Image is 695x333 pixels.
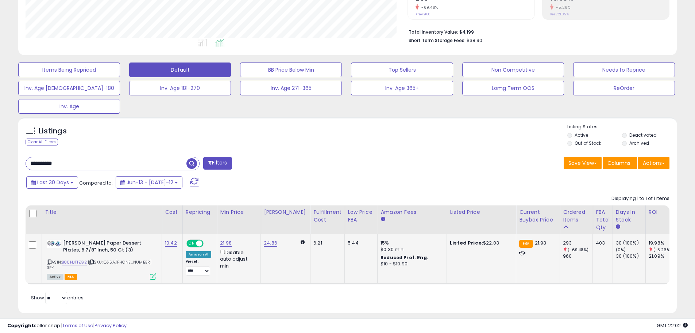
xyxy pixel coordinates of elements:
button: BB Price Below Min [240,63,342,77]
div: Listed Price [450,208,513,216]
div: Cost [165,208,179,216]
button: Inv. Age 181-270 [129,81,231,95]
div: $22.03 [450,240,510,246]
small: -5.26% [553,5,570,10]
div: 19.98% [649,240,678,246]
span: OFF [202,241,214,247]
button: Items Being Repriced [18,63,120,77]
div: Preset: [186,259,211,276]
small: Prev: 960 [416,12,430,16]
span: All listings currently available for purchase on Amazon [47,274,63,280]
button: Actions [638,157,669,169]
b: Short Term Storage Fees: [409,37,466,43]
button: Inv. Age [18,99,120,114]
span: FBA [65,274,77,280]
div: 30 (100%) [616,253,645,260]
div: Displaying 1 to 1 of 1 items [611,195,669,202]
button: Save View [564,157,602,169]
div: 6.21 [313,240,339,246]
button: Lomg Term OOS [462,81,564,95]
p: Listing States: [567,124,677,130]
div: 960 [563,253,592,260]
a: Terms of Use [62,322,93,329]
small: (-69.48%) [568,247,588,253]
div: $0.30 min [381,246,441,253]
div: Disable auto adjust min [220,248,255,269]
a: Privacy Policy [94,322,127,329]
div: [PERSON_NAME] [264,208,307,216]
div: Amazon AI [186,251,211,258]
span: 21.93 [535,239,547,246]
b: Total Inventory Value: [409,29,458,35]
small: Amazon Fees. [381,216,385,223]
label: Deactivated [629,132,657,138]
button: Last 30 Days [26,176,78,189]
button: Non Competitive [462,63,564,77]
div: ASIN: [47,240,156,279]
li: $4,199 [409,27,664,36]
div: seller snap | | [7,322,127,329]
div: Min Price [220,208,258,216]
span: Compared to: [79,179,113,186]
div: Low Price FBA [348,208,374,224]
div: $10 - $10.90 [381,261,441,267]
div: Fulfillment Cost [313,208,341,224]
button: Top Sellers [351,63,453,77]
span: $38.90 [467,37,482,44]
label: Out of Stock [575,140,601,146]
a: B08HJTTZG2 [62,259,87,265]
div: 21.09% [649,253,678,260]
span: Last 30 Days [37,179,69,186]
small: Days In Stock. [616,224,620,230]
div: Amazon Fees [381,208,444,216]
div: Clear All Filters [26,139,58,145]
small: FBA [519,240,533,248]
label: Archived [629,140,649,146]
div: 5.44 [348,240,372,246]
small: (0%) [616,247,626,253]
div: FBA Total Qty [596,208,610,231]
small: Prev: 21.09% [550,12,569,16]
button: Default [129,63,231,77]
strong: Copyright [7,322,34,329]
div: Ordered Items [563,208,590,224]
b: Reduced Prof. Rng. [381,254,428,261]
div: Repricing [186,208,214,216]
button: Inv. Age [DEMOGRAPHIC_DATA]-180 [18,81,120,95]
small: (-5.26%) [653,247,672,253]
b: Listed Price: [450,239,483,246]
span: Jun-13 - [DATE]-12 [127,179,173,186]
img: 415VkEq2L1L._SL40_.jpg [47,240,61,248]
button: Needs to Reprice [573,63,675,77]
b: [PERSON_NAME] Paper Dessert Plates, 6 7/8" Inch, 50 Ct (3) [63,240,152,255]
div: Days In Stock [616,208,642,224]
label: Active [575,132,588,138]
div: 293 [563,240,592,246]
a: 10.42 [165,239,177,247]
div: 30 (100%) [616,240,645,246]
div: ROI [649,208,675,216]
button: Filters [203,157,232,170]
a: 21.98 [220,239,232,247]
small: -69.48% [419,5,438,10]
span: Show: entries [31,294,84,301]
button: Columns [603,157,637,169]
h5: Listings [39,126,67,136]
button: ReOrder [573,81,675,95]
div: 15% [381,240,441,246]
span: 2025-08-12 22:02 GMT [657,322,688,329]
div: Title [45,208,159,216]
div: Current Buybox Price [519,208,557,224]
span: | SKU: C&SA.[PHONE_NUMBER] 3PK [47,259,151,270]
div: 403 [596,240,607,246]
button: Inv. Age 365+ [351,81,453,95]
span: ON [187,241,196,247]
button: Inv. Age 271-365 [240,81,342,95]
button: Jun-13 - [DATE]-12 [116,176,182,189]
span: Columns [607,159,630,167]
a: 24.86 [264,239,277,247]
